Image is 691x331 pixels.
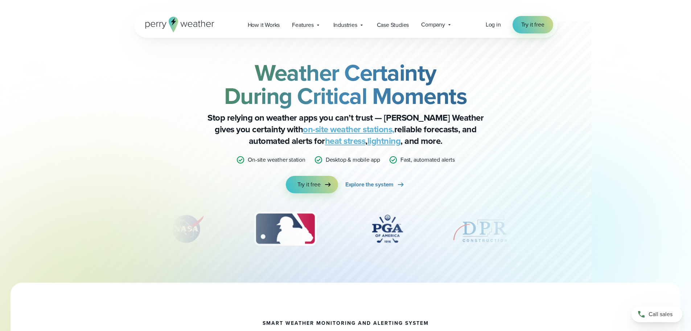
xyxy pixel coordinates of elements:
[333,21,357,29] span: Industries
[371,17,415,32] a: Case Studies
[632,306,682,322] a: Call sales
[292,21,313,29] span: Features
[201,112,491,147] p: Stop relying on weather apps you can’t trust — [PERSON_NAME] Weather gives you certainty with rel...
[400,156,455,164] p: Fast, automated alerts
[326,156,380,164] p: Desktop & mobile app
[451,211,509,247] img: DPR-Construction.svg
[451,211,509,247] div: 5 of 12
[297,180,321,189] span: Try it free
[513,16,553,33] a: Try it free
[170,211,521,251] div: slideshow
[345,176,405,193] a: Explore the system
[521,20,544,29] span: Try it free
[263,320,429,326] h1: smart weather monitoring and alerting system
[358,211,416,247] div: 4 of 12
[248,156,305,164] p: On-site weather station
[486,20,501,29] a: Log in
[649,310,673,319] span: Call sales
[377,21,409,29] span: Case Studies
[303,123,394,136] a: on-site weather stations,
[242,17,286,32] a: How it Works
[325,134,366,148] a: heat stress
[161,211,212,247] div: 2 of 12
[224,56,467,113] strong: Weather Certainty During Critical Moments
[286,176,338,193] a: Try it free
[247,211,324,247] img: MLB.svg
[247,211,324,247] div: 3 of 12
[345,180,394,189] span: Explore the system
[367,134,401,148] a: lightning
[358,211,416,247] img: PGA.svg
[248,21,280,29] span: How it Works
[161,211,212,247] img: NASA.svg
[421,20,445,29] span: Company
